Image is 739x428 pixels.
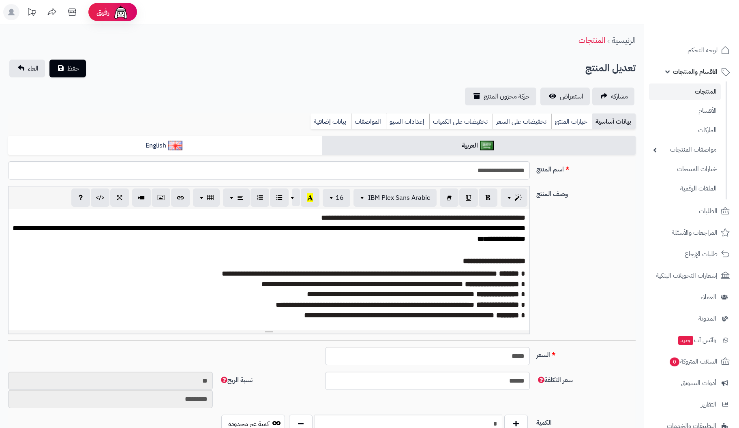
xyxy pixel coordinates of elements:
[533,186,639,199] label: وصف المنتج
[672,227,718,238] span: المراجعات والأسئلة
[670,357,679,366] span: 0
[649,141,721,158] a: مواصفات المنتجات
[649,201,734,221] a: الطلبات
[699,205,718,217] span: الطلبات
[649,160,721,178] a: خيارات المنتجات
[669,356,718,367] span: السلات المتروكة
[681,377,716,389] span: أدوات التسويق
[353,189,437,207] button: IBM Plex Sans Arabic
[649,41,734,60] a: لوحة التحكم
[649,223,734,242] a: المراجعات والأسئلة
[168,141,182,150] img: English
[578,34,605,46] a: المنتجات
[8,136,322,156] a: English
[612,34,636,46] a: الرئيسية
[540,88,590,105] a: استعراض
[685,248,718,260] span: طلبات الإرجاع
[649,244,734,264] a: طلبات الإرجاع
[113,4,129,20] img: ai-face.png
[649,309,734,328] a: المدونة
[649,330,734,350] a: وآتس آبجديد
[551,113,592,130] a: خيارات المنتج
[219,375,253,385] span: نسبة الربح
[649,373,734,393] a: أدوات التسويق
[536,375,573,385] span: سعر التكلفة
[533,415,639,428] label: الكمية
[493,113,551,130] a: تخفيضات على السعر
[677,334,716,346] span: وآتس آب
[688,45,718,56] span: لوحة التحكم
[649,83,721,100] a: المنتجات
[28,64,39,73] span: الغاء
[678,336,693,345] span: جديد
[585,60,636,77] h2: تعديل المنتج
[611,92,628,101] span: مشاركه
[649,180,721,197] a: الملفات الرقمية
[649,266,734,285] a: إشعارات التحويلات البنكية
[9,60,45,77] a: الغاء
[649,287,734,307] a: العملاء
[323,189,350,207] button: 16
[311,113,351,130] a: بيانات إضافية
[649,352,734,371] a: السلات المتروكة0
[533,161,639,174] label: اسم المنتج
[698,313,716,324] span: المدونة
[49,60,86,77] button: حفظ
[533,347,639,360] label: السعر
[336,193,344,203] span: 16
[351,113,386,130] a: المواصفات
[592,88,634,105] a: مشاركه
[701,399,716,410] span: التقارير
[700,291,716,303] span: العملاء
[649,102,721,120] a: الأقسام
[429,113,493,130] a: تخفيضات على الكميات
[67,64,79,73] span: حفظ
[386,113,429,130] a: إعدادات السيو
[465,88,536,105] a: حركة مخزون المنتج
[480,141,494,150] img: العربية
[322,136,636,156] a: العربية
[21,4,42,22] a: تحديثات المنصة
[656,270,718,281] span: إشعارات التحويلات البنكية
[592,113,636,130] a: بيانات أساسية
[673,66,718,77] span: الأقسام والمنتجات
[484,92,530,101] span: حركة مخزون المنتج
[649,395,734,414] a: التقارير
[96,7,109,17] span: رفيق
[560,92,583,101] span: استعراض
[368,193,430,203] span: IBM Plex Sans Arabic
[649,122,721,139] a: الماركات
